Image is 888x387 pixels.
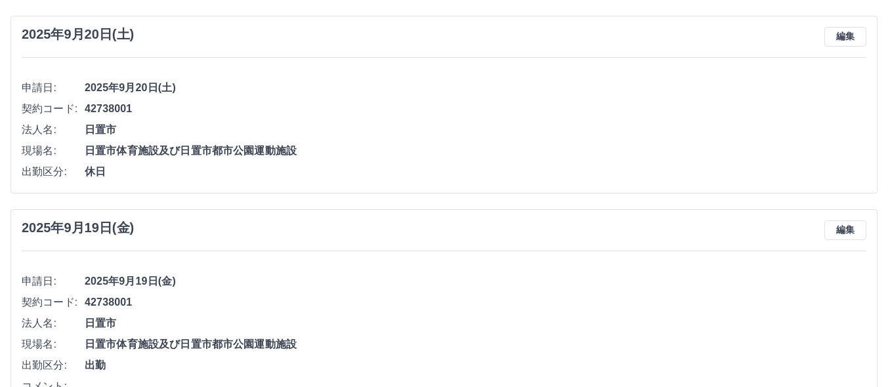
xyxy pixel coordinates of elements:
span: 現場名: [22,336,85,352]
span: 法人名: [22,122,85,138]
span: 2025年9月19日(金) [85,274,866,289]
span: 休日 [85,164,866,180]
span: 出勤区分: [22,164,85,180]
span: 法人名: [22,316,85,331]
span: 42738001 [85,101,866,117]
span: 日置市体育施設及び日置市都市公園運動施設 [85,336,866,352]
button: 編集 [824,220,866,240]
span: 出勤区分: [22,357,85,373]
span: 申請日: [22,80,85,96]
span: 契約コード: [22,295,85,310]
span: 日置市 [85,316,866,331]
span: 申請日: [22,274,85,289]
span: 42738001 [85,295,866,310]
span: 契約コード: [22,101,85,117]
button: 編集 [824,27,866,47]
span: 日置市 [85,122,866,138]
h3: 2025年9月19日(金) [22,220,134,235]
h3: 2025年9月20日(土) [22,27,134,42]
span: 出勤 [85,357,866,373]
span: 日置市体育施設及び日置市都市公園運動施設 [85,143,866,159]
span: 2025年9月20日(土) [85,80,866,96]
span: 現場名: [22,143,85,159]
